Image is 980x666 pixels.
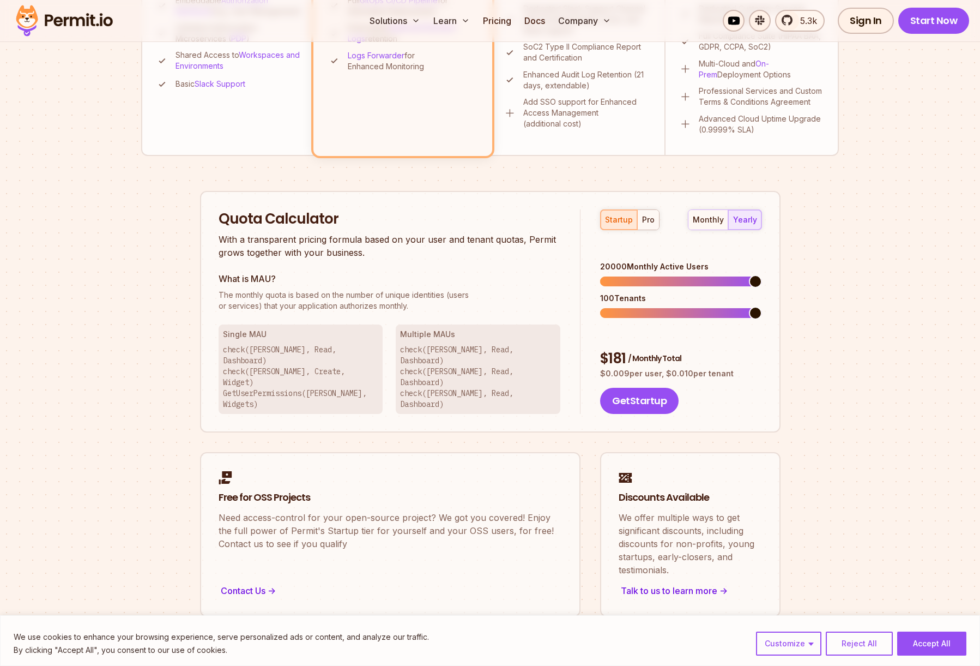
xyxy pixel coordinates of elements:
[479,10,516,32] a: Pricing
[200,452,580,617] a: Free for OSS ProjectsNeed access-control for your open-source project? We got you covered! Enjoy ...
[600,452,781,617] a: Discounts AvailableWe offer multiple ways to get significant discounts, including discounts for n...
[600,349,761,369] div: $ 181
[176,79,245,89] p: Basic
[554,10,615,32] button: Company
[699,58,825,80] p: Multi-Cloud and Deployment Options
[231,34,246,43] a: PDP
[699,59,769,79] a: On-Prem
[219,209,561,229] h2: Quota Calculator
[600,388,679,414] button: GetStartup
[219,233,561,259] p: With a transparent pricing formula based on your user and tenant quotas, Permit grows together wi...
[429,10,474,32] button: Learn
[719,584,728,597] span: ->
[699,113,825,135] p: Advanced Cloud Uptime Upgrade (0.9999% SLA)
[838,8,894,34] a: Sign In
[600,293,761,304] div: 100 Tenants
[195,79,245,88] a: Slack Support
[600,261,761,272] div: 20000 Monthly Active Users
[348,51,404,60] a: Logs Forwarder
[523,41,651,63] p: SoC2 Type II Compliance Report and Certification
[897,632,966,656] button: Accept All
[268,584,276,597] span: ->
[348,50,478,72] p: for Enhanced Monitoring
[794,14,817,27] span: 5.3k
[693,214,724,225] div: monthly
[219,511,562,550] p: Need access-control for your open-source project? We got you covered! Enjoy the full power of Per...
[619,583,762,598] div: Talk to us to learn more
[775,10,825,32] a: 5.3k
[14,631,429,644] p: We use cookies to enhance your browsing experience, serve personalized ads or content, and analyz...
[699,86,825,107] p: Professional Services and Custom Terms & Conditions Agreement
[223,329,379,340] h3: Single MAU
[176,50,303,71] p: Shared Access to
[600,368,761,379] p: $ 0.009 per user, $ 0.010 per tenant
[523,97,651,129] p: Add SSO support for Enhanced Access Management (additional cost)
[11,2,118,39] img: Permit logo
[219,583,562,598] div: Contact Us
[619,511,762,577] p: We offer multiple ways to get significant discounts, including discounts for non-profits, young s...
[826,632,893,656] button: Reject All
[898,8,970,34] a: Start Now
[219,290,561,311] p: or services) that your application authorizes monthly.
[14,644,429,657] p: By clicking "Accept All", you consent to our use of cookies.
[219,290,561,301] span: The monthly quota is based on the number of unique identities (users
[628,353,681,364] span: / Monthly Total
[520,10,549,32] a: Docs
[365,10,425,32] button: Solutions
[642,214,655,225] div: pro
[400,329,556,340] h3: Multiple MAUs
[523,69,651,91] p: Enhanced Audit Log Retention (21 days, extendable)
[219,272,561,285] h3: What is MAU?
[400,344,556,410] p: check([PERSON_NAME], Read, Dashboard) check([PERSON_NAME], Read, Dashboard) check([PERSON_NAME], ...
[223,344,379,410] p: check([PERSON_NAME], Read, Dashboard) check([PERSON_NAME], Create, Widget) GetUserPermissions([PE...
[619,491,762,505] h2: Discounts Available
[756,632,821,656] button: Customize
[219,491,562,505] h2: Free for OSS Projects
